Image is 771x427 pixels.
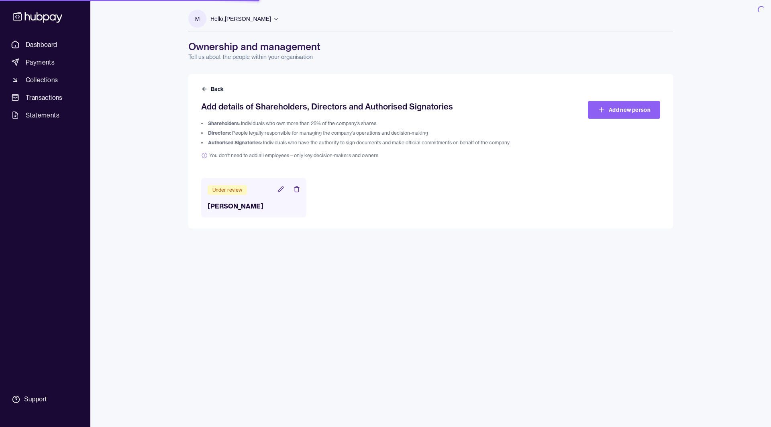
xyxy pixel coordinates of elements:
[8,108,82,122] a: Statements
[208,185,247,195] div: Under review
[8,90,82,105] a: Transactions
[8,37,82,52] a: Dashboard
[26,40,57,49] span: Dashboard
[8,391,82,408] a: Support
[24,395,47,404] div: Support
[188,40,673,53] h1: Ownership and management
[201,140,545,146] li: Individuals who have the authority to sign documents and make official commitments on behalf of t...
[588,101,660,119] a: Add new person
[26,93,63,102] span: Transactions
[201,130,545,136] li: People legally responsible for managing the company's operations and decision-making
[208,130,231,136] span: Directors:
[208,120,240,126] span: Shareholders:
[201,152,545,159] span: You don't need to add all employees—only key decision-makers and owners
[26,57,55,67] span: Payments
[201,120,545,127] li: Individuals who own more than 25% of the company's shares
[188,53,673,61] p: Tell us about the people within your organisation
[26,110,59,120] span: Statements
[201,101,545,112] h2: Add details of Shareholders, Directors and Authorised Signatories
[8,73,82,87] a: Collections
[201,85,225,93] button: Back
[208,201,300,211] h3: [PERSON_NAME]
[210,14,271,23] p: Hello, [PERSON_NAME]
[208,140,262,146] span: Authorised Signatories:
[26,75,58,85] span: Collections
[8,55,82,69] a: Payments
[195,14,200,23] p: M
